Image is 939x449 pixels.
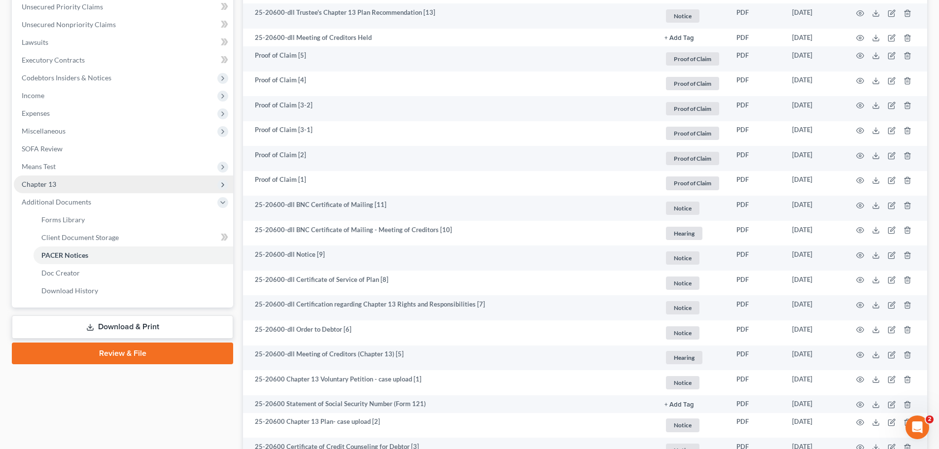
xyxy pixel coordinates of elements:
a: Notice [664,300,721,316]
span: Unsecured Nonpriority Claims [22,20,116,29]
a: Review & File [12,343,233,364]
td: PDF [729,370,784,395]
td: 25-20600-dll Meeting of Creditors Held [243,29,657,46]
a: Client Document Storage [34,229,233,246]
td: [DATE] [784,71,844,97]
td: [DATE] [784,171,844,196]
td: PDF [729,171,784,196]
td: PDF [729,221,784,246]
span: Executory Contracts [22,56,85,64]
td: [DATE] [784,221,844,246]
td: [DATE] [784,46,844,71]
td: PDF [729,121,784,146]
td: PDF [729,71,784,97]
a: Proof of Claim [664,150,721,167]
span: SOFA Review [22,144,63,153]
td: Proof of Claim [3-1] [243,121,657,146]
span: Means Test [22,162,56,171]
span: Unsecured Priority Claims [22,2,103,11]
td: PDF [729,196,784,221]
a: Proof of Claim [664,75,721,92]
td: [DATE] [784,121,844,146]
span: Proof of Claim [666,52,719,66]
td: [DATE] [784,413,844,438]
td: [DATE] [784,96,844,121]
td: 25-20600-dll BNC Certificate of Mailing - Meeting of Creditors [10] [243,221,657,246]
td: 25-20600-dll Certification regarding Chapter 13 Rights and Responsibilities [7] [243,295,657,320]
a: Doc Creator [34,264,233,282]
span: Download History [41,286,98,295]
span: Notice [666,251,699,265]
span: Hearing [666,227,702,240]
a: Hearing [664,349,721,366]
a: Forms Library [34,211,233,229]
span: Forms Library [41,215,85,224]
td: [DATE] [784,395,844,413]
td: PDF [729,345,784,371]
span: Notice [666,326,699,340]
span: Proof of Claim [666,77,719,90]
span: Notice [666,202,699,215]
span: Notice [666,376,699,389]
iframe: Intercom live chat [905,415,929,439]
span: Expenses [22,109,50,117]
a: SOFA Review [14,140,233,158]
td: 25-20600-dll Certificate of Service of Plan [8] [243,271,657,296]
span: Notice [666,9,699,23]
td: [DATE] [784,196,844,221]
span: Notice [666,276,699,290]
td: PDF [729,29,784,46]
button: + Add Tag [664,35,694,41]
span: Client Document Storage [41,233,119,242]
a: Notice [664,275,721,291]
td: PDF [729,96,784,121]
span: Proof of Claim [666,152,719,165]
td: [DATE] [784,245,844,271]
span: Proof of Claim [666,102,719,115]
a: Executory Contracts [14,51,233,69]
span: Notice [666,418,699,432]
td: 25-20600-dll Order to Debtor [6] [243,320,657,345]
span: Doc Creator [41,269,80,277]
td: PDF [729,413,784,438]
button: + Add Tag [664,402,694,408]
td: [DATE] [784,3,844,29]
td: [DATE] [784,320,844,345]
a: Notice [664,375,721,391]
td: [DATE] [784,295,844,320]
span: Miscellaneous [22,127,66,135]
td: 25-20600 Chapter 13 Voluntary Petition - case upload [1] [243,370,657,395]
span: Chapter 13 [22,180,56,188]
a: Proof of Claim [664,175,721,191]
td: 25-20600-dll Notice [9] [243,245,657,271]
a: Download & Print [12,315,233,339]
a: Notice [664,200,721,216]
td: 25-20600-dll Trustee's Chapter 13 Plan Recommendation [13] [243,3,657,29]
a: Proof of Claim [664,101,721,117]
span: PACER Notices [41,251,88,259]
td: PDF [729,320,784,345]
a: Notice [664,325,721,341]
span: 2 [926,415,934,423]
td: 25-20600 Chapter 13 Plan- case upload [2] [243,413,657,438]
td: 25-20600 Statement of Social Security Number (Form 121) [243,395,657,413]
a: Notice [664,8,721,24]
a: Proof of Claim [664,125,721,141]
td: PDF [729,271,784,296]
a: + Add Tag [664,399,721,409]
a: Proof of Claim [664,51,721,67]
span: Hearing [666,351,702,364]
td: Proof of Claim [5] [243,46,657,71]
a: Download History [34,282,233,300]
a: Lawsuits [14,34,233,51]
span: Additional Documents [22,198,91,206]
td: PDF [729,395,784,413]
td: Proof of Claim [2] [243,146,657,171]
td: Proof of Claim [1] [243,171,657,196]
span: Codebtors Insiders & Notices [22,73,111,82]
td: PDF [729,46,784,71]
td: PDF [729,245,784,271]
td: PDF [729,3,784,29]
a: Hearing [664,225,721,242]
span: Notice [666,301,699,314]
